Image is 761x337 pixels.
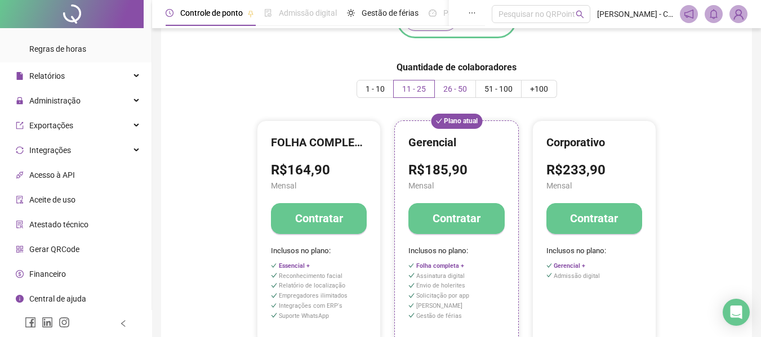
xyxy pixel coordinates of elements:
span: Solicitação por app [416,292,469,299]
h3: R$185,90 [408,161,504,179]
span: pushpin [247,10,254,17]
span: Essencial + [279,262,310,269]
span: Inclusos no plano: [546,245,642,257]
span: check [271,303,277,309]
span: Folha completa + [416,262,464,269]
span: Inclusos no plano: [271,245,367,257]
span: linkedin [42,317,53,328]
span: check [546,272,553,278]
span: Admissão digital [554,272,600,280]
span: Reconhecimento facial [279,272,342,280]
h4: Contratar [295,210,343,226]
span: check [271,293,277,299]
span: Plano atual [431,114,482,129]
span: 1 - 10 [366,84,385,93]
span: check [546,263,553,269]
h4: Contratar [433,210,480,226]
span: Exportações [29,121,73,130]
span: clock-circle [166,9,173,17]
button: Contratar [546,203,642,234]
span: +100 [530,84,548,93]
span: file [16,72,24,80]
h4: Corporativo [546,134,642,150]
h5: Quantidade de colaboradores [397,61,517,74]
span: instagram [59,317,70,328]
span: check [408,293,415,299]
span: Assinatura digital [416,272,465,280]
span: Atestado técnico [29,220,88,229]
span: [PERSON_NAME] - Contabilidade Canaã [597,8,673,20]
span: check [408,303,415,309]
span: qrcode [16,245,24,253]
span: Financeiro [29,269,66,278]
span: Gestão de férias [416,312,462,320]
span: search [576,10,584,19]
span: check [271,272,277,278]
span: api [16,171,24,179]
span: check [271,282,277,289]
h4: Contratar [570,210,618,226]
span: Acesso à API [29,170,75,179]
span: check [408,272,415,278]
span: Painel do DP [443,8,487,17]
h4: Gerencial [408,134,504,150]
span: Mensal [271,179,367,192]
span: solution [16,221,24,228]
span: check [271,263,277,269]
span: Integrações [29,146,71,155]
span: Integrações com ERP's [279,302,342,309]
span: bell [709,9,719,19]
span: ellipsis [468,9,476,17]
span: [PERSON_NAME] [416,302,462,309]
span: sun [347,9,355,17]
span: Inclusos no plano: [408,245,504,257]
span: dashboard [429,9,437,17]
span: Mensal [408,179,504,192]
span: Controle de ponto [180,8,243,17]
span: check [408,263,415,269]
span: 26 - 50 [443,84,467,93]
span: Empregadores ilimitados [279,292,348,299]
span: Gerar QRCode [29,245,79,254]
span: Envio de holerites [416,282,465,289]
span: 51 - 100 [484,84,513,93]
button: Contratar [408,203,504,234]
span: Mensal [546,179,642,192]
span: Central de ajuda [29,294,86,303]
span: Relatórios [29,71,65,80]
span: check [408,312,415,318]
span: export [16,122,24,129]
span: check [271,312,277,318]
span: check [408,282,415,289]
span: Suporte WhatsApp [279,312,329,320]
span: dollar [16,270,24,278]
span: Admissão digital [279,8,337,17]
span: Aceite de uso [29,195,75,204]
span: Regras de horas [29,44,86,53]
span: left [119,320,127,327]
span: notification [684,9,694,19]
span: 11 - 25 [402,84,426,93]
span: Administração [29,96,81,105]
button: Contratar [271,203,367,234]
h3: R$233,90 [546,161,642,179]
span: Relatório de localização [279,282,345,289]
h3: R$164,90 [271,161,367,179]
span: Gestão de férias [362,8,419,17]
h4: FOLHA COMPLETA [271,134,367,150]
span: audit [16,196,24,204]
span: lock [16,97,24,105]
span: check [435,118,442,124]
img: 92856 [730,6,747,23]
span: file-done [264,9,272,17]
span: sync [16,146,24,154]
span: info-circle [16,295,24,303]
span: Gerencial + [554,262,585,269]
div: Open Intercom Messenger [723,299,750,326]
span: facebook [25,317,36,328]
